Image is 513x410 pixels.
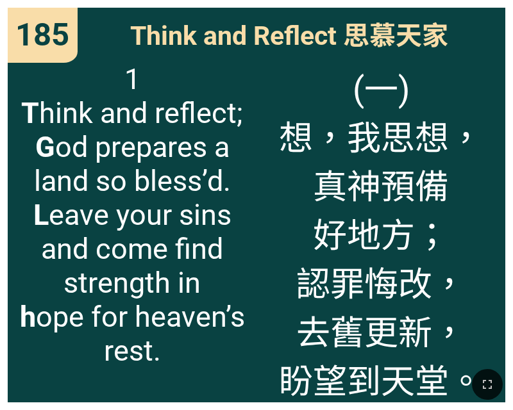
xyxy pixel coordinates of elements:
[33,198,49,232] b: L
[279,62,483,403] span: (一) 想，我思想， 真神預備 好地方； 認罪悔改， 去舊更新， 盼望到天堂。
[15,17,69,53] span: 185
[21,96,39,130] b: T
[16,62,248,368] span: 1 hink and reflect; od prepares a land so bless’d. eave your sins and come find strength in ope f...
[35,130,55,164] b: G
[20,300,36,334] b: h
[130,14,448,53] span: Think and Reflect 思慕天家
